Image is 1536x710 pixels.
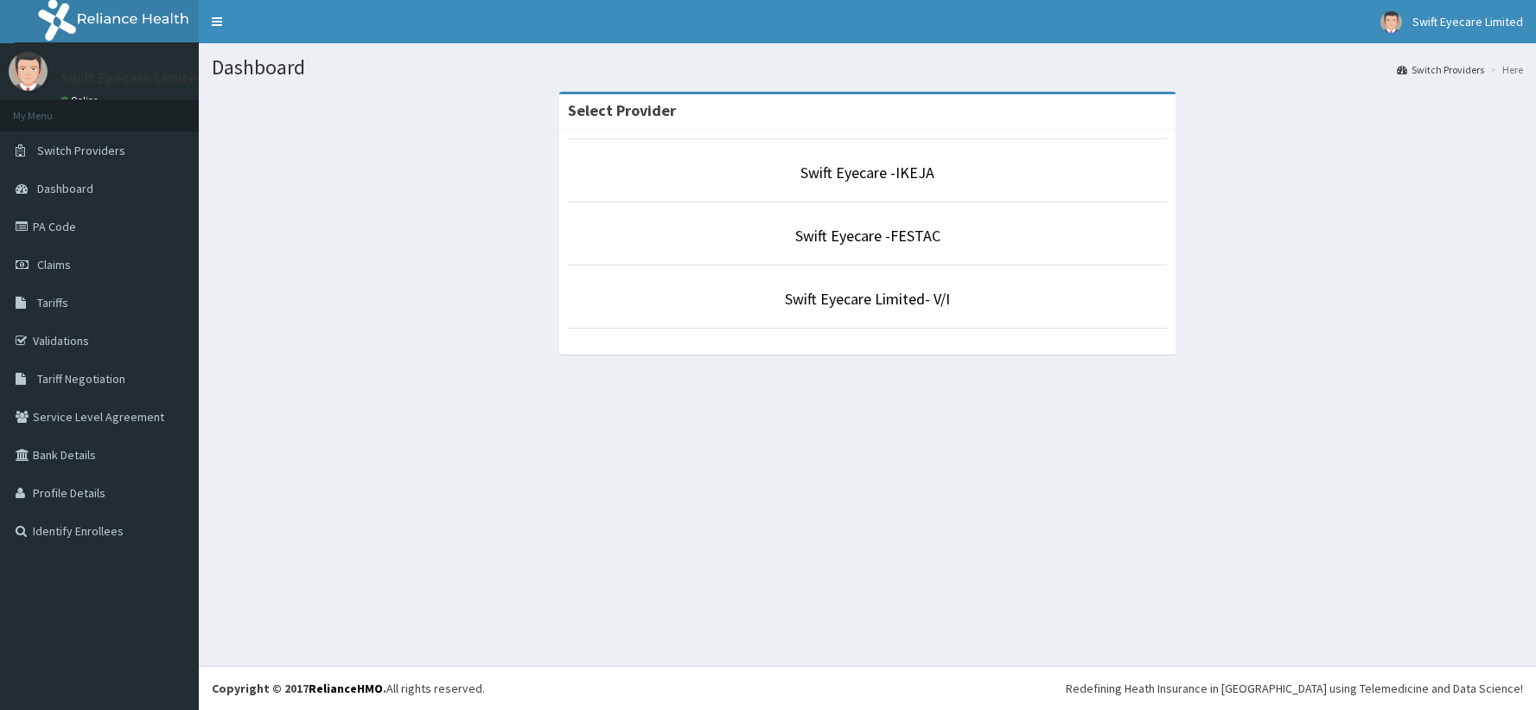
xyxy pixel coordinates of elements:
span: Tariff Negotiation [37,371,125,387]
span: Switch Providers [37,143,125,158]
a: Online [61,94,102,106]
li: Here [1486,62,1523,77]
a: Swift Eyecare -FESTAC [795,226,940,246]
footer: All rights reserved. [199,666,1536,710]
a: Switch Providers [1397,62,1484,77]
h1: Dashboard [212,56,1523,79]
a: Swift Eyecare Limited- V/I [785,289,950,309]
img: User Image [9,52,48,91]
span: Dashboard [37,181,93,196]
p: Swift Eyecare Limited [61,70,206,86]
img: User Image [1380,11,1402,33]
div: Redefining Heath Insurance in [GEOGRAPHIC_DATA] using Telemedicine and Data Science! [1066,680,1523,697]
a: Swift Eyecare -IKEJA [800,163,934,182]
span: Swift Eyecare Limited [1412,14,1523,29]
a: RelianceHMO [309,681,383,696]
strong: Copyright © 2017 . [212,681,386,696]
span: Tariffs [37,295,68,310]
strong: Select Provider [568,100,676,120]
span: Claims [37,257,71,272]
